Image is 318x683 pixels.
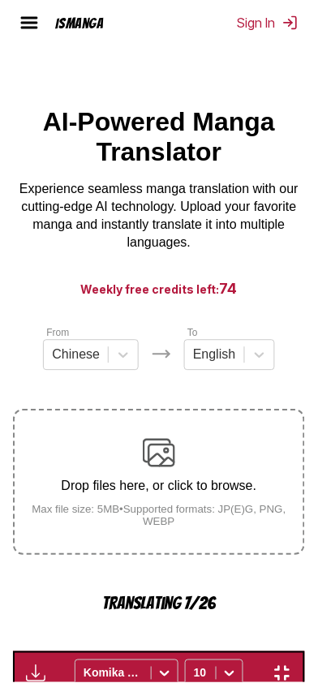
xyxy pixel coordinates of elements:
img: hamburger [19,13,39,32]
button: Sign In [238,15,299,31]
img: Languages icon [152,345,171,364]
h1: AI-Powered Manga Translator [13,107,305,167]
label: To [187,328,198,339]
p: Experience seamless manga translation with our cutting-edge AI technology. Upload your favorite m... [13,180,305,253]
small: Max file size: 5MB • Supported formats: JP(E)G, PNG, WEBP [15,504,303,528]
p: Translating 7/26 [13,595,305,613]
h3: Weekly free credits left: [39,279,279,299]
p: Drop files here, or click to browse. [15,479,303,494]
span: 74 [220,281,238,298]
img: Sign out [282,15,299,31]
a: IsManga [49,15,133,31]
label: From [46,328,69,339]
div: IsManga [55,15,104,31]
